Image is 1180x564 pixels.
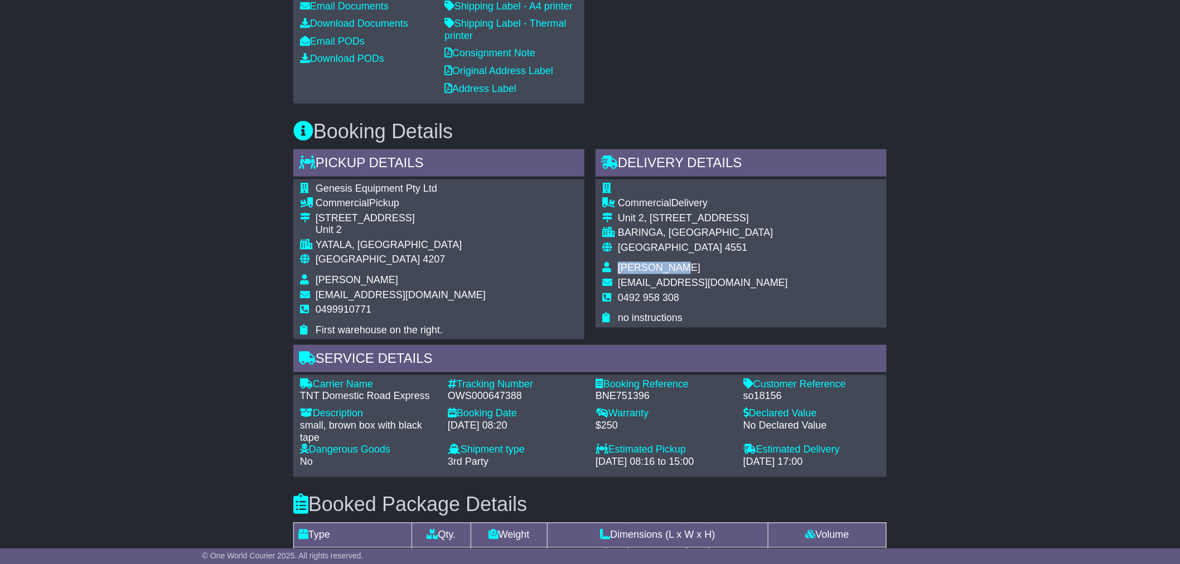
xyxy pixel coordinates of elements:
div: Estimated Delivery [743,444,880,456]
div: BNE751396 [596,391,732,403]
div: [DATE] 08:20 [448,420,584,432]
span: No [300,456,313,468]
div: Pickup Details [293,149,584,179]
div: so18156 [743,391,880,403]
div: Shipment type [448,444,584,456]
div: No Declared Value [743,420,880,432]
div: BARINGA, [GEOGRAPHIC_DATA] [618,227,788,239]
span: [GEOGRAPHIC_DATA] [316,254,420,265]
div: Declared Value [743,408,880,420]
span: 3rd Party [448,456,489,468]
div: Service Details [293,345,887,375]
span: no instructions [618,312,683,323]
a: Shipping Label - A4 printer [444,1,573,12]
div: Customer Reference [743,378,880,391]
span: © One World Courier 2025. All rights reserved. [202,551,364,560]
span: 4207 [423,254,445,265]
a: Email PODs [300,36,365,47]
h3: Booking Details [293,120,887,143]
span: Commercial [618,197,671,208]
div: Delivery Details [596,149,887,179]
span: [PERSON_NAME] [316,274,398,285]
span: Commercial [316,197,369,208]
a: Consignment Note [444,47,535,59]
div: $250 [596,420,732,432]
td: Dimensions (L x W x H) [547,523,768,547]
td: Qty. [412,523,471,547]
a: Download PODs [300,53,384,64]
div: Booking Reference [596,378,732,391]
div: [DATE] 17:00 [743,456,880,469]
div: OWS000647388 [448,391,584,403]
span: [EMAIL_ADDRESS][DOMAIN_NAME] [316,289,486,300]
div: Delivery [618,197,788,210]
div: Dangerous Goods [300,444,437,456]
span: First warehouse on the right. [316,324,443,336]
td: Weight [471,523,547,547]
div: small, brown box with black tape [300,420,437,444]
div: Description [300,408,437,420]
div: [STREET_ADDRESS] [316,212,486,225]
a: Shipping Label - Thermal printer [444,18,567,41]
div: Warranty [596,408,732,420]
span: Genesis Equipment Pty Ltd [316,183,437,194]
h3: Booked Package Details [293,494,887,516]
td: Volume [768,523,887,547]
a: Address Label [444,83,516,94]
div: Pickup [316,197,486,210]
div: Unit 2, [STREET_ADDRESS] [618,212,788,225]
div: TNT Domestic Road Express [300,391,437,403]
span: 0499910771 [316,304,371,315]
span: [PERSON_NAME] [618,262,700,273]
div: Estimated Pickup [596,444,732,456]
span: [EMAIL_ADDRESS][DOMAIN_NAME] [618,277,788,288]
span: [GEOGRAPHIC_DATA] [618,242,722,253]
span: 0492 958 308 [618,292,679,303]
a: Original Address Label [444,65,553,76]
div: [DATE] 08:16 to 15:00 [596,456,732,469]
div: Booking Date [448,408,584,420]
div: Tracking Number [448,378,584,391]
div: Unit 2 [316,224,486,236]
a: Download Documents [300,18,408,29]
td: Type [294,523,412,547]
div: YATALA, [GEOGRAPHIC_DATA] [316,239,486,251]
div: Carrier Name [300,378,437,391]
span: 4551 [725,242,747,253]
a: Email Documents [300,1,389,12]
